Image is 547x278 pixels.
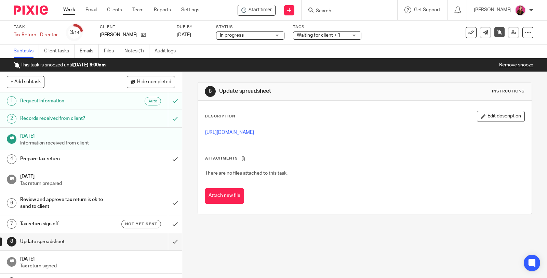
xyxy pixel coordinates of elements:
label: Client [100,24,168,30]
div: Auto [145,97,161,105]
input: Search [315,8,377,14]
p: This task is snoozed until [14,62,106,68]
a: Email [85,7,97,13]
h1: Update spreadsheet [219,88,379,95]
div: 3 [70,28,79,36]
a: Files [104,45,119,58]
h1: Prepare tax return [20,154,114,164]
label: Status [216,24,284,30]
span: In progress [220,33,244,38]
a: Work [63,7,75,13]
small: /14 [73,31,79,35]
b: [DATE] 9:00am [73,63,106,67]
a: [URL][DOMAIN_NAME] [205,130,254,135]
a: Clients [107,7,122,13]
button: Attach new file [205,188,244,204]
p: [PERSON_NAME] [474,7,511,13]
p: Tax return prepared [20,180,175,187]
a: Notes (1) [124,45,149,58]
div: 2 [7,114,16,124]
span: Waiting for client + 1 [297,33,341,38]
div: 4 [7,154,16,164]
label: Due by [177,24,208,30]
a: Reports [154,7,171,13]
div: 8 [205,86,216,97]
a: Settings [181,7,199,13]
span: Hide completed [137,79,171,85]
a: Audit logs [155,45,181,58]
span: Start timer [249,7,272,14]
span: Not yet sent [125,221,157,227]
div: 7 [7,219,16,229]
button: Edit description [477,111,525,122]
h1: Update spreadsheet [20,237,114,247]
p: Description [205,114,235,119]
label: Tags [293,24,361,30]
img: 21.png [515,5,526,16]
h1: [DATE] [20,131,175,140]
h1: Review and approve tax return is ok to send to client [20,194,114,212]
h1: Records received from client? [20,113,114,124]
span: Attachments [205,156,238,160]
h1: [DATE] [20,254,175,263]
p: [PERSON_NAME] [100,31,137,38]
label: Task [14,24,58,30]
div: Victoria MacLeod - Tax Return - Director [238,5,276,16]
span: [DATE] [177,33,191,37]
div: 6 [7,198,16,208]
div: 1 [7,96,16,106]
div: Tax Return - Director [14,31,58,38]
a: Emails [80,45,99,58]
a: Team [132,7,144,13]
div: Instructions [492,89,525,94]
p: Information received from client [20,140,175,147]
button: + Add subtask [7,76,44,88]
a: Remove snooze [499,63,533,67]
h1: Tax return sign off [20,219,114,229]
img: Pixie [14,5,48,15]
span: There are no files attached to this task. [205,171,288,176]
a: Subtasks [14,45,39,58]
div: 8 [7,237,16,247]
h1: Request information [20,96,114,106]
a: Client tasks [44,45,75,58]
p: Tax return signed [20,263,175,269]
span: Get Support [414,8,440,12]
button: Hide completed [127,76,175,88]
h1: [DATE] [20,172,175,180]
